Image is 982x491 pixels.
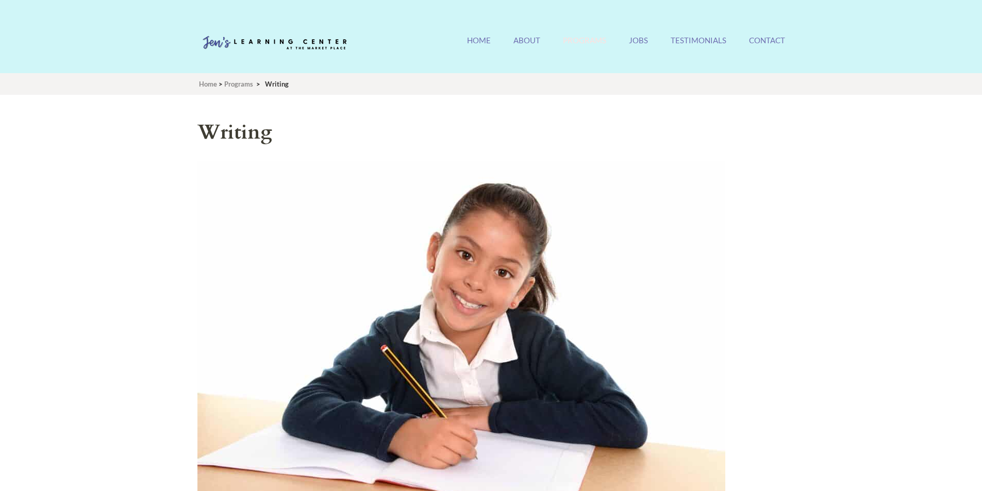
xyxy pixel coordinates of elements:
[197,28,352,59] img: Jen's Learning Center Logo Transparent
[199,80,217,88] a: Home
[219,80,223,88] span: >
[629,36,648,58] a: Jobs
[671,36,726,58] a: Testimonials
[197,118,770,147] h1: Writing
[256,80,260,88] span: >
[563,36,606,58] a: Programs
[513,36,540,58] a: About
[467,36,491,58] a: Home
[224,80,253,88] a: Programs
[749,36,785,58] a: Contact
